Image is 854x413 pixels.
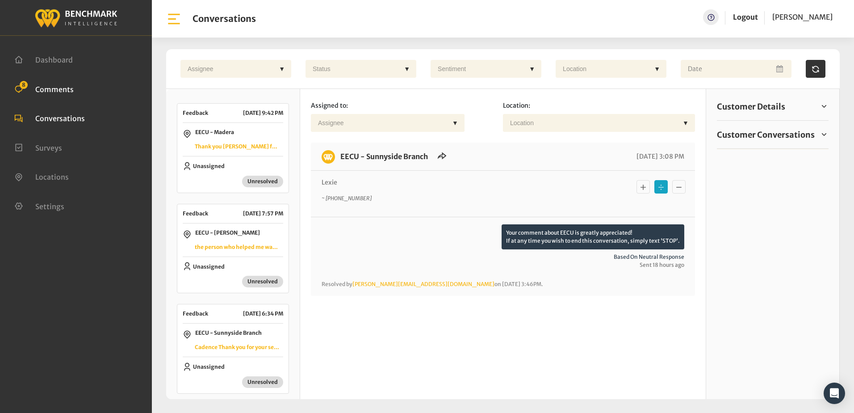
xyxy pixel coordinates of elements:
[717,128,829,141] a: Customer Conversations
[717,100,829,113] a: Customer Details
[242,176,283,187] span: Unresolved
[14,113,85,122] a: Conversations
[433,60,525,78] div: Sentiment
[733,9,758,25] a: Logout
[14,84,74,93] a: Comments 8
[14,201,64,210] a: Settings
[193,13,256,24] h1: Conversations
[772,13,833,21] span: [PERSON_NAME]
[525,60,539,78] div: ▼
[322,281,543,287] span: Resolved by on [DATE] 3:46PM.
[448,114,462,132] div: ▼
[308,60,400,78] div: Status
[634,152,684,160] span: [DATE] 3:08 PM
[322,253,684,261] span: Based on neutral response
[634,178,688,196] div: Basic example
[243,310,283,318] p: [DATE] 6:34 PM
[242,276,283,287] span: Unresolved
[243,210,283,218] p: [DATE] 7:57 PM
[183,109,208,117] span: Feedback
[352,281,494,287] a: [PERSON_NAME][EMAIL_ADDRESS][DOMAIN_NAME]
[195,243,280,251] p: the person who helped me was [PERSON_NAME], she was very nice, kind, helpful, and kind!
[195,343,280,351] p: Cadence Thank you for your service. Great job done 👍 😊
[679,114,692,132] div: ▼
[35,84,74,93] span: Comments
[733,13,758,21] a: Logout
[195,229,260,240] p: EECU - [PERSON_NAME]
[166,11,182,27] img: bar
[400,60,414,78] div: ▼
[14,143,62,152] a: Surveys
[243,109,283,117] p: [DATE] 9:42 PM
[322,195,372,202] i: ~ [PHONE_NUMBER]
[34,7,117,29] img: benchmark
[650,60,664,78] div: ▼
[35,173,69,181] span: Locations
[314,114,448,132] div: Assignee
[340,152,428,161] a: EECU - Sunnyside Branch
[502,224,684,249] p: Your comment about EECU is greatly appreciated! If at any time you wish to end this conversation,...
[35,143,62,152] span: Surveys
[335,150,433,163] h6: EECU - Sunnyside Branch
[717,129,815,141] span: Customer Conversations
[20,81,28,89] span: 8
[193,263,225,270] span: Unassigned
[774,60,786,78] button: Open Calendar
[322,150,335,164] img: benchmark
[681,60,791,78] input: Date range input field
[503,101,530,114] label: Location:
[195,143,280,151] p: Thank you [PERSON_NAME] for helping me buy my first car, everything was very easy to transfer and...
[506,114,679,132] div: Location
[193,363,225,370] span: Unassigned
[14,55,73,63] a: Dashboard
[35,114,85,123] span: Conversations
[183,310,208,318] span: Feedback
[35,202,64,211] span: Settings
[35,55,73,64] span: Dashboard
[183,60,275,78] div: Assignee
[322,178,594,187] p: Lexie
[193,163,225,169] span: Unassigned
[14,172,69,181] a: Locations
[275,60,289,78] div: ▼
[183,210,208,218] span: Feedback
[558,60,650,78] div: Location
[242,376,283,388] span: Unresolved
[772,9,833,25] a: [PERSON_NAME]
[195,329,262,340] p: EECU - Sunnyside Branch
[824,383,845,404] div: Open Intercom Messenger
[322,261,684,269] span: Sent 18 hours ago
[195,128,234,139] p: EECU - Madera
[311,101,348,114] label: Assigned to:
[717,101,785,113] span: Customer Details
